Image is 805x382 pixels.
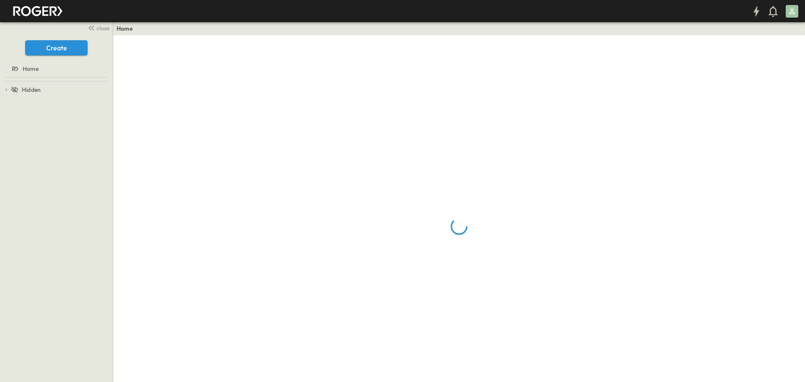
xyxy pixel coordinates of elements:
[117,24,133,33] a: Home
[117,24,138,33] nav: breadcrumbs
[84,22,111,34] button: close
[2,63,109,75] a: Home
[96,24,109,32] span: close
[25,40,88,55] button: Create
[23,65,39,73] span: Home
[22,86,41,94] span: Hidden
